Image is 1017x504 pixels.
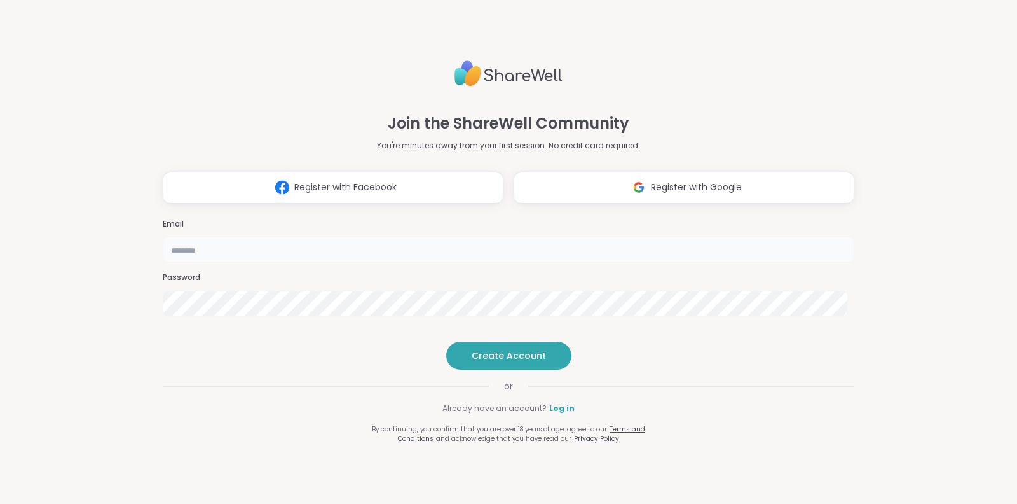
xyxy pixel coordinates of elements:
span: Create Account [472,349,546,362]
button: Register with Facebook [163,172,503,204]
span: or [489,380,528,393]
h3: Password [163,272,854,283]
span: By continuing, you confirm that you are over 18 years of age, agree to our [372,424,607,434]
img: ShareWell Logomark [270,176,294,199]
img: ShareWell Logomark [627,176,651,199]
button: Register with Google [514,172,854,204]
span: Register with Google [651,181,742,194]
p: You're minutes away from your first session. No credit card required. [377,140,640,151]
h3: Email [163,219,854,230]
span: Register with Facebook [294,181,397,194]
a: Terms and Conditions [398,424,645,444]
h1: Join the ShareWell Community [388,112,629,135]
img: ShareWell Logo [454,55,563,92]
a: Privacy Policy [574,434,619,444]
span: Already have an account? [442,403,547,414]
span: and acknowledge that you have read our [436,434,571,444]
button: Create Account [446,342,571,370]
a: Log in [549,403,575,414]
